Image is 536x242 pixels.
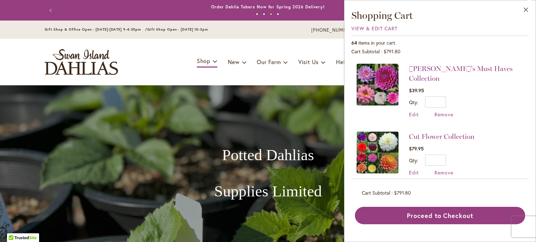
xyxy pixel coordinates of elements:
span: Visit Us [298,58,319,65]
button: 3 of 4 [270,13,272,15]
button: 4 of 4 [277,13,279,15]
a: Cut Flower Collection [409,132,475,141]
span: $791.80 [384,48,400,55]
a: [PERSON_NAME]'s Must Haves Collection [409,64,513,83]
button: Proceed to Checkout [355,207,525,224]
a: store logo [45,49,118,75]
a: Edit [409,169,419,176]
a: Remove [434,169,453,176]
span: Shop [197,57,210,64]
a: Heather's Must Haves Collection [357,64,399,118]
span: Cart Subtotal [362,189,390,196]
button: Previous [45,3,59,17]
button: 2 of 4 [263,13,265,15]
button: 1 of 4 [256,13,258,15]
img: Heather's Must Haves Collection [357,64,399,106]
span: Gift Shop Open - [DATE] 10-3pm [147,27,208,32]
a: [PHONE_NUMBER] [311,27,353,34]
a: Edit [409,111,419,118]
label: Qty [409,99,418,106]
span: $39.95 [409,87,424,94]
span: Help Center [336,58,368,65]
a: Cut Flower Collection [357,132,399,176]
span: New [228,58,239,65]
a: Remove [434,111,453,118]
h1: Potted Dahlias Supplies Limited [176,146,360,201]
span: Gift Shop & Office Open - [DATE]-[DATE] 9-4:30pm / [45,27,147,32]
span: 64 [351,39,357,46]
a: Order Dahlia Tubers Now for Spring 2026 Delivery! [211,4,325,9]
span: items in your cart. [358,39,396,46]
span: Our Farm [257,58,281,65]
img: Cut Flower Collection [357,132,399,173]
a: View & Edit Cart [351,25,397,32]
span: $791.80 [394,189,411,196]
span: Shopping Cart [351,9,413,21]
label: Qty [409,157,418,164]
span: $79.95 [409,145,424,152]
span: Cart Subtotal [351,48,380,55]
